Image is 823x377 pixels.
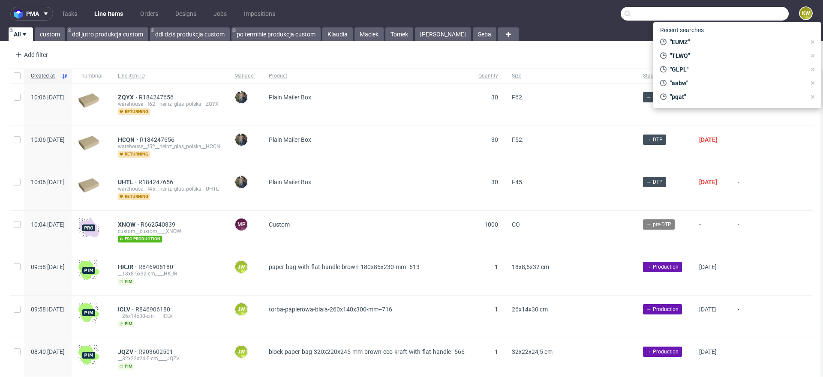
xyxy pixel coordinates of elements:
[495,306,498,313] span: 1
[738,348,769,370] span: -
[141,221,177,228] a: R662540839
[57,7,82,21] a: Tasks
[512,136,524,143] span: F52.
[699,306,717,313] span: [DATE]
[495,263,498,270] span: 1
[118,143,221,150] div: warehouse__f52__heinz_glas_polska__HCQN
[31,136,65,143] span: 10:06 [DATE]
[512,94,524,101] span: F62.
[118,193,150,200] span: returning
[512,179,524,186] span: F45.
[643,72,685,80] span: Stage
[491,94,498,101] span: 30
[9,27,33,41] a: All
[150,27,230,41] a: ddl dziś produkcja custom
[118,108,150,115] span: returning
[118,263,138,270] a: HKJR
[118,72,221,80] span: Line item ID
[135,7,163,21] a: Orders
[118,136,140,143] a: HCQN
[235,176,247,188] img: Maciej Sobola
[484,221,498,228] span: 1000
[738,306,769,327] span: -
[738,136,769,158] span: -
[385,27,413,41] a: Tomek
[667,38,806,46] span: "EUMZ"
[354,27,384,41] a: Maciek
[31,72,58,80] span: Created at
[699,179,717,186] span: [DATE]
[78,178,99,193] img: plain-eco.9b3ba858dad33fd82c36.png
[78,218,99,238] img: pro-icon.017ec5509f39f3e742e3.png
[269,221,290,228] span: Custom
[800,7,812,19] figcaption: KW
[31,94,65,101] span: 10:06 [DATE]
[699,221,724,242] span: -
[512,348,553,355] span: 32x22x24,5 cm
[415,27,471,41] a: [PERSON_NAME]
[118,313,221,320] div: __26x14x30-cm____ICLV
[118,278,134,285] span: pim
[738,221,769,242] span: -
[14,9,26,19] img: logo
[78,72,104,80] span: Thumbnail
[138,263,175,270] a: R846906180
[31,306,65,313] span: 09:58 [DATE]
[78,93,99,108] img: plain-eco.9b3ba858dad33fd82c36.png
[78,260,99,281] img: wHgJFi1I6lmhQAAAABJRU5ErkJggg==
[667,93,806,101] span: "pqat"
[140,136,176,143] a: R184247656
[118,94,139,101] span: ZQYX
[646,136,663,144] span: → DTP
[269,179,311,186] span: Plain Mailer Box
[699,136,717,143] span: [DATE]
[235,346,247,358] figcaption: JW
[67,27,148,41] a: ddl jutro produkcja custom
[269,348,465,355] span: block-paper-bag-320x220x245-mm-brown-eco-kraft-with-flat-handle--566
[231,27,321,41] a: po terminie produkcja custom
[138,179,175,186] a: R184247656
[738,179,769,200] span: -
[139,94,175,101] a: R184247656
[269,263,420,270] span: paper-bag-with-flat-handle-brown-180x85x230-mm--613
[118,348,138,355] a: JQZV
[31,348,65,355] span: 08:40 [DATE]
[512,263,549,270] span: 18x8,5x32 cm
[118,355,221,362] div: __32x22x24-5-cm____JQZV
[89,7,128,21] a: Line Items
[135,306,172,313] a: R846906180
[118,320,134,327] span: pim
[118,151,150,158] span: returning
[78,345,99,365] img: wHgJFi1I6lmhQAAAABJRU5ErkJggg==
[235,91,247,103] img: Maciej Sobola
[491,179,498,186] span: 30
[118,236,162,242] span: fsc production
[478,72,498,80] span: Quantity
[512,306,548,313] span: 26x14x30 cm
[170,7,201,21] a: Designs
[138,348,175,355] a: R903602501
[26,11,39,17] span: pma
[31,221,65,228] span: 10:04 [DATE]
[234,72,255,80] span: Manager
[667,51,806,60] span: "TLWQ"
[657,23,707,37] span: Recent searches
[738,263,769,285] span: -
[646,263,679,271] span: → Production
[235,218,247,230] figcaption: MP
[31,263,65,270] span: 09:58 [DATE]
[235,303,247,315] figcaption: JW
[12,48,50,62] div: Add filter
[118,186,221,192] div: warehouse__f45__heinz_glas_polska__UHTL
[646,93,663,101] span: → DTP
[31,179,65,186] span: 10:06 [DATE]
[118,179,138,186] a: UHTL
[269,136,311,143] span: Plain Mailer Box
[491,136,498,143] span: 30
